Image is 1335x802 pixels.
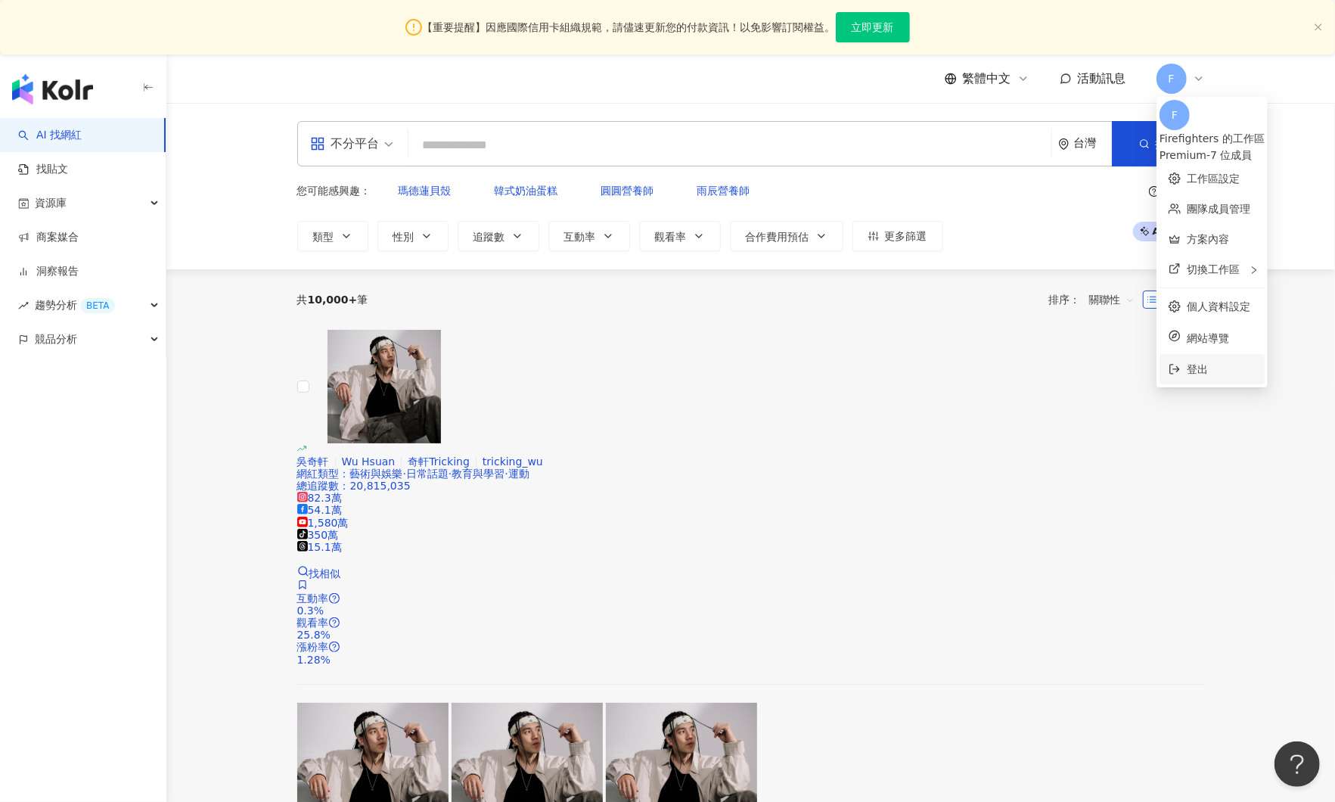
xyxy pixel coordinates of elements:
span: 更多篩選 [885,230,927,242]
div: Premium - 7 位成員 [1160,147,1265,163]
span: 10,000+ [308,294,358,306]
span: 瑪德蓮貝殼 [399,185,452,197]
img: KOL Avatar [328,330,441,443]
span: tricking_wu [483,455,543,468]
span: 性別 [393,231,414,243]
span: 【重要提醒】因應國際信用卡組織規範，請儘速更新您的付款資訊！以免影響訂閱權益。 [423,19,836,36]
span: 教育與學習 [452,468,505,480]
div: 1.28% [297,654,1205,666]
div: 網紅類型 ： [297,468,1205,480]
span: 觀看率 [297,617,329,629]
span: 資源庫 [35,186,67,220]
span: 登出 [1187,363,1208,375]
span: 奇軒Tricking [408,455,470,468]
a: 找相似 [297,565,341,580]
span: 吳奇軒 [297,455,329,468]
span: 合作費用預估 [746,231,809,243]
div: Firefighters 的工作區 [1160,130,1265,147]
button: 合作費用預估 [730,221,843,251]
iframe: Help Scout Beacon - Open [1274,741,1320,787]
span: question-circle [1149,186,1160,197]
span: · [505,468,508,480]
button: 追蹤數 [458,221,539,251]
span: 競品分析 [35,322,77,356]
div: 總追蹤數 ： 20,815,035 [297,480,1205,492]
span: 雨辰營養師 [697,185,750,197]
span: 立即更新 [852,21,894,33]
button: 立即更新 [836,12,910,42]
span: 互動率 [297,592,329,605]
span: 切換工作區 [1187,263,1240,275]
div: 台灣 [1074,137,1112,150]
span: 15.1萬 [297,541,342,553]
div: BETA [80,298,115,313]
div: 0.3% [297,605,1205,617]
a: 商案媒合 [18,230,79,245]
span: 觀看率 [655,231,687,243]
div: 不分平台 [310,132,380,156]
span: · [449,468,452,480]
span: appstore [310,136,325,151]
div: 共 筆 [297,294,368,306]
span: 活動訊息 [1078,71,1126,85]
span: 54.1萬 [297,504,342,516]
a: 團隊成員管理 [1187,203,1250,215]
button: 瑪德蓮貝殼 [383,176,467,206]
span: F [1168,70,1174,87]
span: 類型 [313,231,334,243]
span: F [1172,107,1178,123]
span: · [403,468,406,480]
div: 25.8% [297,629,1205,641]
span: Wu Hsuan [342,455,396,468]
span: close [1314,23,1323,32]
button: 搜尋 [1112,121,1204,166]
span: 網站導覽 [1187,330,1256,347]
img: logo [12,74,93,104]
span: 圓圓營養師 [601,185,654,197]
span: 漲粉率 [297,641,329,653]
span: 82.3萬 [297,492,342,504]
div: 排序： [1049,288,1143,312]
button: 韓式奶油蛋糕 [479,176,574,206]
a: 找貼文 [18,162,68,177]
span: 藝術與娛樂 [350,468,403,480]
span: 趨勢分析 [35,288,115,322]
span: question-circle [329,617,340,628]
span: 互動率 [564,231,596,243]
span: 找相似 [309,567,341,580]
a: 方案內容 [1187,233,1229,245]
span: 關聯性 [1089,288,1135,312]
button: close [1314,23,1323,33]
a: 工作區設定 [1187,173,1240,185]
span: 您可能感興趣： [297,185,371,197]
span: 追蹤數 [473,231,505,243]
span: environment [1058,138,1070,150]
span: 1,580萬 [297,517,349,529]
a: 個人資料設定 [1187,300,1250,312]
button: 觀看率 [639,221,721,251]
span: 日常話題 [406,468,449,480]
span: 運動 [508,468,529,480]
span: question-circle [329,593,340,604]
button: 圓圓營養師 [585,176,670,206]
button: 類型 [297,221,368,251]
a: searchAI 找網紅 [18,128,82,143]
button: 性別 [377,221,449,251]
button: 互動率 [548,221,630,251]
span: 繁體中文 [963,70,1011,87]
button: 雨辰營養師 [681,176,766,206]
span: 350萬 [297,529,339,541]
span: question-circle [329,642,340,652]
span: 搜尋 [1156,138,1177,150]
span: 韓式奶油蛋糕 [495,185,558,197]
span: rise [18,300,29,311]
span: right [1250,266,1259,275]
a: 洞察報告 [18,264,79,279]
button: 更多篩選 [852,221,943,251]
